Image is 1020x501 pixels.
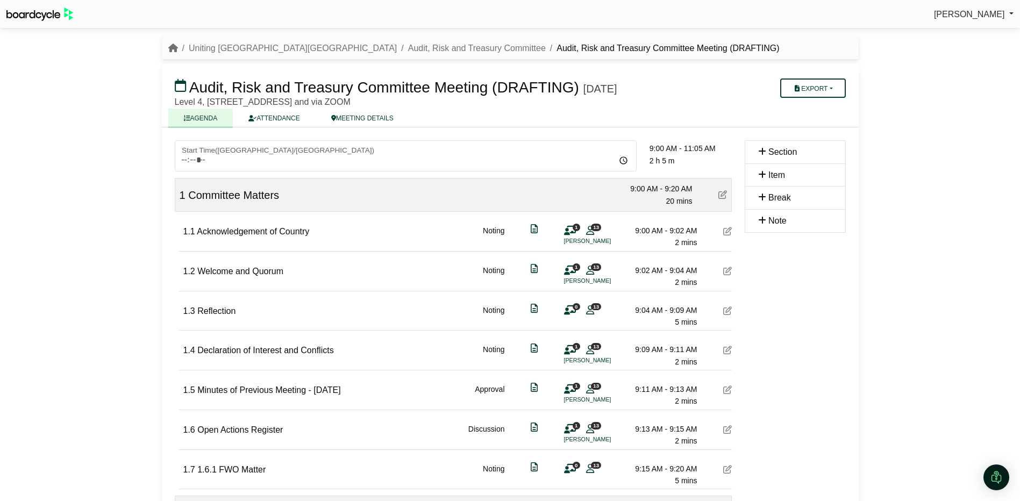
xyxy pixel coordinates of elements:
div: 9:13 AM - 9:15 AM [622,423,697,435]
span: 1.6.1 FWO Matter [197,465,266,474]
span: Level 4, [STREET_ADDRESS] and via ZOOM [175,97,351,106]
img: BoardcycleBlackGreen-aaafeed430059cb809a45853b8cf6d952af9d84e6e89e1f1685b34bfd5cb7d64.svg [6,8,73,21]
div: 9:00 AM - 11:05 AM [650,142,732,154]
li: Audit, Risk and Treasury Committee Meeting (DRAFTING) [546,41,780,55]
div: 9:09 AM - 9:11 AM [622,343,697,355]
div: Noting [483,264,504,289]
div: Open Intercom Messenger [983,464,1009,490]
span: 1.3 [183,306,195,316]
span: Open Actions Register [197,425,283,434]
span: Declaration of Interest and Conflicts [197,346,333,355]
div: Noting [483,225,504,249]
li: [PERSON_NAME] [564,395,645,404]
a: Audit, Risk and Treasury Committee [408,44,546,53]
span: Section [768,147,797,156]
span: 13 [591,422,601,429]
a: Uniting [GEOGRAPHIC_DATA][GEOGRAPHIC_DATA] [189,44,397,53]
li: [PERSON_NAME] [564,435,645,444]
span: 1 [573,343,580,350]
span: 13 [591,462,601,469]
span: 0 [573,462,580,469]
span: 1.4 [183,346,195,355]
span: [PERSON_NAME] [934,10,1005,19]
div: 9:00 AM - 9:02 AM [622,225,697,237]
div: 9:15 AM - 9:20 AM [622,463,697,475]
div: Noting [483,463,504,487]
span: 20 mins [666,197,692,205]
span: 1 [180,189,186,201]
span: Audit, Risk and Treasury Committee Meeting (DRAFTING) [189,79,579,96]
div: 9:04 AM - 9:09 AM [622,304,697,316]
span: Item [768,170,785,180]
span: 1.6 [183,425,195,434]
span: Note [768,216,787,225]
div: 9:00 AM - 9:20 AM [617,183,693,195]
span: 5 mins [675,318,697,326]
span: Minutes of Previous Meeting - [DATE] [197,385,340,395]
span: 1.2 [183,267,195,276]
span: 1.1 [183,227,195,236]
div: 9:11 AM - 9:13 AM [622,383,697,395]
span: 13 [591,224,601,231]
a: MEETING DETAILS [316,109,409,127]
a: ATTENDANCE [233,109,315,127]
span: 1 [573,224,580,231]
span: 1.5 [183,385,195,395]
span: 2 mins [675,278,697,287]
span: 2 mins [675,436,697,445]
span: 0 [573,303,580,310]
span: Break [768,193,791,202]
a: [PERSON_NAME] [934,8,1014,22]
span: Acknowledgement of Country [197,227,309,236]
li: [PERSON_NAME] [564,237,645,246]
span: 5 mins [675,476,697,485]
span: 13 [591,383,601,390]
div: Noting [483,343,504,368]
div: Approval [475,383,504,407]
span: 2 mins [675,357,697,366]
span: 1 [573,263,580,270]
a: AGENDA [168,109,233,127]
li: [PERSON_NAME] [564,276,645,285]
span: 1.7 [183,465,195,474]
span: 2 mins [675,238,697,247]
span: Reflection [197,306,236,316]
span: 13 [591,303,601,310]
nav: breadcrumb [168,41,780,55]
div: Noting [483,304,504,328]
li: [PERSON_NAME] [564,356,645,365]
span: Welcome and Quorum [197,267,283,276]
div: [DATE] [583,82,617,95]
span: 2 mins [675,397,697,405]
span: Committee Matters [188,189,279,201]
div: 9:02 AM - 9:04 AM [622,264,697,276]
span: 1 [573,383,580,390]
span: 13 [591,343,601,350]
button: Export [780,78,845,98]
span: 13 [591,263,601,270]
span: 2 h 5 m [650,156,675,165]
span: 1 [573,422,580,429]
div: Discussion [468,423,505,447]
